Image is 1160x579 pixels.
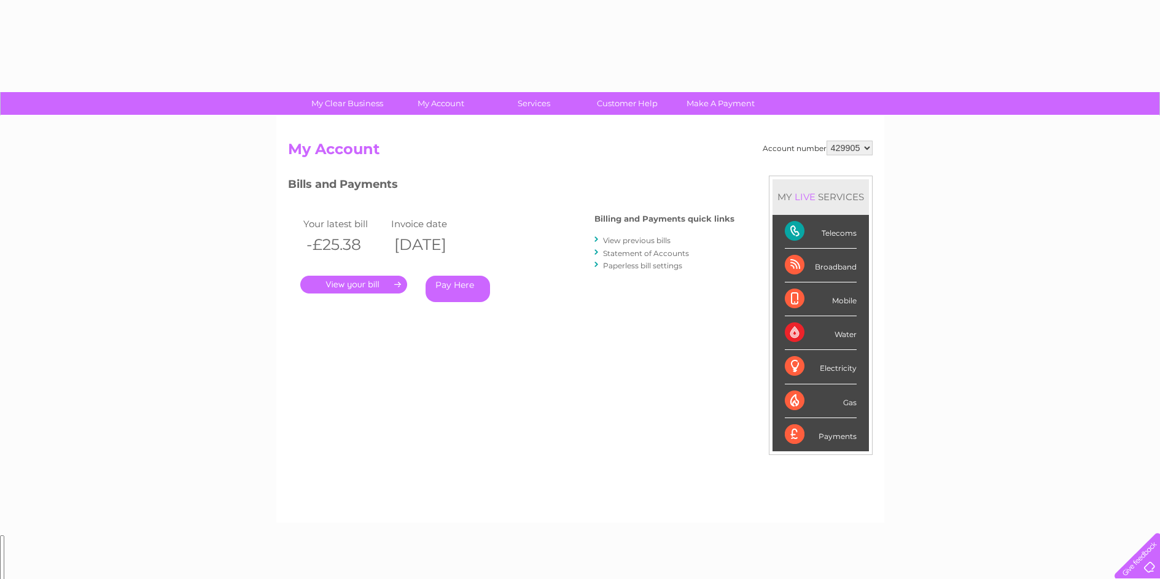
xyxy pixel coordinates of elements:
[785,215,857,249] div: Telecoms
[603,236,671,245] a: View previous bills
[785,418,857,451] div: Payments
[288,141,873,164] h2: My Account
[763,141,873,155] div: Account number
[792,191,818,203] div: LIVE
[773,179,869,214] div: MY SERVICES
[594,214,734,223] h4: Billing and Payments quick links
[300,232,389,257] th: -£25.38
[670,92,771,115] a: Make A Payment
[483,92,585,115] a: Services
[785,384,857,418] div: Gas
[388,232,477,257] th: [DATE]
[297,92,398,115] a: My Clear Business
[577,92,678,115] a: Customer Help
[785,249,857,282] div: Broadband
[785,282,857,316] div: Mobile
[388,216,477,232] td: Invoice date
[300,216,389,232] td: Your latest bill
[426,276,490,302] a: Pay Here
[288,176,734,197] h3: Bills and Payments
[300,276,407,293] a: .
[785,350,857,384] div: Electricity
[785,316,857,350] div: Water
[603,249,689,258] a: Statement of Accounts
[390,92,491,115] a: My Account
[603,261,682,270] a: Paperless bill settings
